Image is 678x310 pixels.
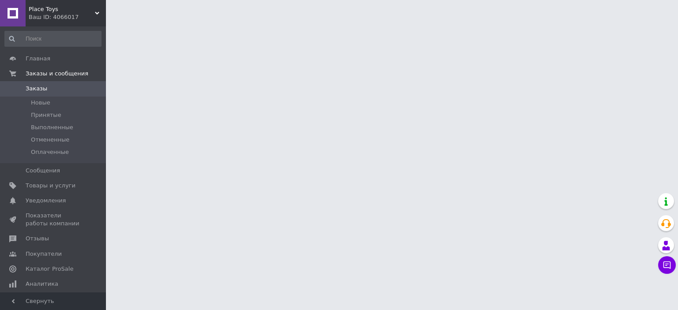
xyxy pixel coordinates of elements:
span: Уведомления [26,197,66,205]
span: Покупатели [26,250,62,258]
span: Place Toys [29,5,95,13]
span: Принятые [31,111,61,119]
span: Заказы и сообщения [26,70,88,78]
span: Выполненные [31,123,73,131]
span: Показатели работы компании [26,212,82,228]
button: Чат с покупателем [658,256,676,274]
span: Отзывы [26,235,49,243]
span: Сообщения [26,167,60,175]
span: Товары и услуги [26,182,75,190]
span: Отмененные [31,136,69,144]
span: Аналитика [26,280,58,288]
span: Каталог ProSale [26,265,73,273]
span: Оплаченные [31,148,69,156]
span: Заказы [26,85,47,93]
input: Поиск [4,31,102,47]
div: Ваш ID: 4066017 [29,13,106,21]
span: Главная [26,55,50,63]
span: Новые [31,99,50,107]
